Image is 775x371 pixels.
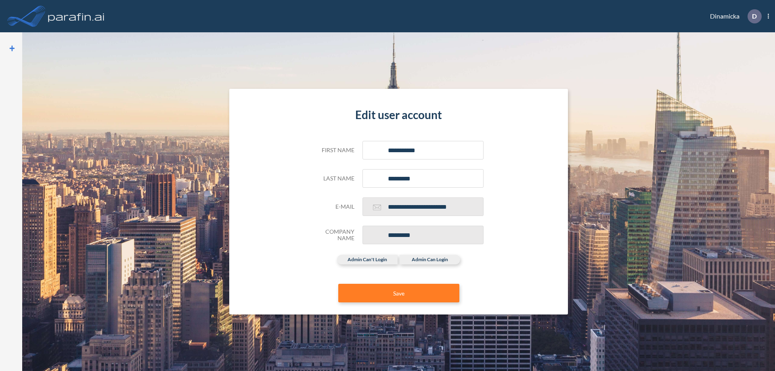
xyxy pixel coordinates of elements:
[314,203,354,210] h5: E-mail
[338,284,459,302] button: Save
[698,9,769,23] div: Dinamicka
[314,147,354,154] h5: First name
[400,255,460,264] label: admin can login
[337,255,398,264] label: admin can't login
[314,228,354,242] h5: Company Name
[314,175,354,182] h5: Last name
[314,108,484,122] h4: Edit user account
[752,13,757,20] p: D
[46,8,106,24] img: logo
